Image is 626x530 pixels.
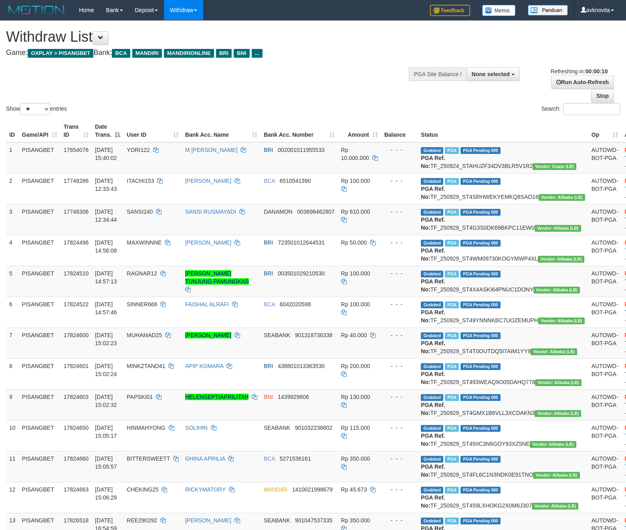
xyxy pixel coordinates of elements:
td: AUTOWD-BOT-PGA [588,451,622,482]
td: 6 [6,297,19,328]
span: BRI [216,49,232,58]
a: FAISHAL ALRAFI [185,301,229,307]
input: Search: [563,103,620,115]
a: GHINA APRILIA [185,455,225,462]
img: MOTION_logo.png [6,4,67,16]
span: Vendor URL: https://dashboard.q2checkout.com/secure [532,503,578,510]
td: TF_250929_ST49YNNNKBC7UOZEMUPH [418,297,588,328]
span: Rp 130.000 [341,394,370,400]
b: PGA Ref. No: [421,402,445,416]
div: - - - [384,331,415,339]
span: BRI [264,239,273,246]
a: RICKYMATORY [185,486,226,493]
span: 17748306 [64,208,89,215]
th: ID [6,119,19,142]
h4: Game: Bank: [6,49,409,57]
a: Run Auto-Refresh [551,75,614,89]
td: TF_250929_ST4T0OUTDQ5I7AIM1YY9 [418,328,588,358]
span: PGA Pending [460,178,501,185]
span: PGA Pending [460,394,501,401]
span: Copy 901032238802 to clipboard [295,425,332,431]
td: PISANGBET [19,173,61,204]
span: Copy 1410021998679 to clipboard [292,486,333,493]
b: PGA Ref. No: [421,155,445,169]
span: Marked by avkvina [445,147,459,154]
span: PGA Pending [460,456,501,463]
span: SEABANK [264,517,290,524]
td: 2 [6,173,19,204]
td: 3 [6,204,19,235]
span: [DATE] 15:05:17 [95,425,117,439]
span: SANSI240 [127,208,153,215]
span: Rp 610.000 [341,208,370,215]
span: Vendor URL: https://dashboard.q2checkout.com/secure [535,225,581,232]
span: Copy 723501012644531 to clipboard [278,239,325,246]
span: PGA Pending [460,425,501,432]
img: Feedback.jpg [430,5,470,16]
div: - - - [384,485,415,494]
span: ... [252,49,263,58]
td: AUTOWD-BOT-PGA [588,173,622,204]
div: - - - [384,455,415,463]
span: BCA [264,301,275,307]
span: REE290292 [127,517,157,524]
span: Vendor URL: https://dashboard.q2checkout.com/secure [535,410,581,417]
td: AUTOWD-BOT-PGA [588,235,622,266]
td: TF_250929_ST4WM09730KOGYMWP4XL [418,235,588,266]
span: Grabbed [421,518,443,524]
span: Rp 350.000 [341,517,370,524]
span: Vendor URL: https://dashboard.q2checkout.com/secure [533,472,580,479]
div: - - - [384,177,415,185]
span: [DATE] 14:57:46 [95,301,117,316]
a: [PERSON_NAME] [185,332,231,338]
td: PISANGBET [19,389,61,420]
td: AUTOWD-BOT-PGA [588,142,622,174]
b: PGA Ref. No: [421,309,445,324]
span: Copy 901318736338 to clipboard [295,332,332,338]
td: 7 [6,328,19,358]
span: Grabbed [421,240,443,247]
td: AUTOWD-BOT-PGA [588,482,622,513]
a: [PERSON_NAME] [185,517,231,524]
span: [DATE] 14:57:13 [95,270,117,285]
span: Grabbed [421,271,443,277]
a: [PERSON_NAME] [185,178,231,184]
span: SINNER666 [127,301,157,307]
td: AUTOWD-BOT-PGA [588,297,622,328]
span: Grabbed [421,209,443,216]
span: Marked by avksona [445,271,459,277]
span: 17826518 [64,517,89,524]
img: panduan.png [528,5,568,16]
span: Grabbed [421,301,443,308]
td: PISANGBET [19,204,61,235]
td: 10 [6,420,19,451]
span: Marked by avksona [445,209,459,216]
span: BRI [264,270,273,277]
span: PGA Pending [460,363,501,370]
div: - - - [384,146,415,154]
td: PISANGBET [19,235,61,266]
span: [DATE] 15:02:32 [95,394,117,408]
td: PISANGBET [19,142,61,174]
span: None selected [472,71,510,77]
span: Copy 1439929606 to clipboard [278,394,309,400]
span: Marked by avksona [445,518,459,524]
span: PAPSKI01 [127,394,153,400]
span: Rp 10.000.000 [341,147,369,161]
span: Marked by avksona [445,240,459,247]
span: 17824660 [64,455,89,462]
span: CHEKING25 [127,486,158,493]
a: Stop [591,89,614,103]
th: Game/API: activate to sort column ascending [19,119,61,142]
td: TF_250929_ST4GMX1B6VLL3XCDAKN3 [418,389,588,420]
span: Grabbed [421,332,443,339]
span: [DATE] 15:40:02 [95,147,117,161]
td: PISANGBET [19,482,61,513]
h1: Withdraw List [6,29,409,45]
td: AUTOWD-BOT-PGA [588,266,622,297]
span: BCA [264,455,275,462]
span: Vendor URL: https://dashboard.q2checkout.com/secure [535,379,582,386]
span: MAXWINNNE [127,239,162,246]
span: Grabbed [421,456,443,463]
th: Status [418,119,588,142]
